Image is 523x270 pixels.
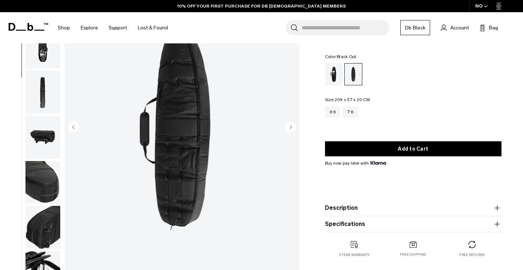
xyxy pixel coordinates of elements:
[325,160,386,166] span: Buy now pay later with
[441,23,469,32] a: Account
[25,206,60,249] img: Surf Pro Coffin 6'6 - 3-4 Boards
[489,24,498,32] span: Bag
[25,71,60,114] img: Surf Pro Coffin 6'6 - 3-4 Boards
[480,23,498,32] button: Bag
[177,3,346,9] a: 10% OFF YOUR FIRST PURCHASE FOR DB [DEMOGRAPHIC_DATA] MEMBERS
[450,24,469,32] span: Account
[25,161,61,204] button: Surf Pro Coffin 6'6 - 3-4 Boards
[68,122,79,134] button: Previous slide
[325,220,501,228] button: Specifications
[325,55,357,59] legend: Color:
[25,115,61,159] button: Surf Pro Coffin 6'6 - 3-4 Boards
[325,141,501,156] button: Add to Cart
[371,161,386,165] img: {"height" => 20, "alt" => "Klarna"}
[81,15,98,41] a: Explore
[25,116,60,159] img: Surf Pro Coffin 6'6 - 3-4 Boards
[325,106,341,118] a: 6’6
[25,25,60,68] img: Surf Pro Coffin 6'6 - 3-4 Boards
[325,204,501,212] button: Description
[337,54,356,59] span: Black Out
[343,106,358,118] a: 7'6
[400,20,430,35] a: Db Black
[335,97,370,102] span: 209 x 57 x 20 CM
[285,122,296,134] button: Next slide
[325,98,370,102] legend: Size:
[325,63,343,85] a: Db x New Amsterdam Surf Association
[25,70,61,114] button: Surf Pro Coffin 6'6 - 3-4 Boards
[400,252,426,257] p: Free shipping
[109,15,127,41] a: Support
[138,15,168,41] a: Lost & Found
[25,25,61,69] button: Surf Pro Coffin 6'6 - 3-4 Boards
[25,205,61,249] button: Surf Pro Coffin 6'6 - 3-4 Boards
[459,252,485,257] p: Free returns
[52,12,173,43] nav: Main Navigation
[25,161,60,204] img: Surf Pro Coffin 6'6 - 3-4 Boards
[58,15,70,41] a: Shop
[339,252,370,257] p: 2 year warranty
[344,63,362,85] a: Black Out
